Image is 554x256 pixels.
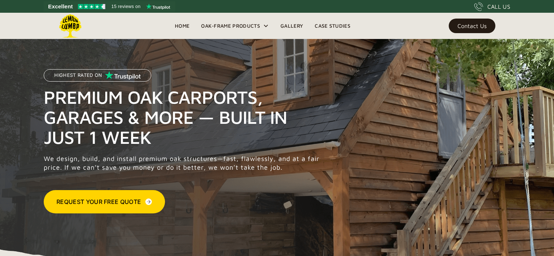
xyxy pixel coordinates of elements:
a: See Lemon Lumba reviews on Trustpilot [44,1,175,12]
a: Case Studies [309,20,356,31]
a: CALL US [474,2,510,11]
a: Request Your Free Quote [44,190,165,213]
h1: Premium Oak Carports, Garages & More — Built in Just 1 Week [44,87,323,147]
div: Oak-Frame Products [201,21,260,30]
p: We design, build, and install premium oak structures—fast, flawlessly, and at a fair price. If we... [44,154,323,172]
img: Trustpilot 4.5 stars [78,4,105,9]
div: CALL US [487,2,510,11]
img: Trustpilot logo [146,4,170,9]
a: Home [169,20,195,31]
div: Oak-Frame Products [195,13,275,39]
a: Highest Rated on [44,69,151,87]
div: Request Your Free Quote [56,197,141,206]
p: Highest Rated on [54,73,102,78]
a: Gallery [275,20,309,31]
div: Contact Us [457,23,487,28]
a: Contact Us [449,19,495,33]
span: Excellent [48,2,73,11]
span: 15 reviews on [111,2,141,11]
